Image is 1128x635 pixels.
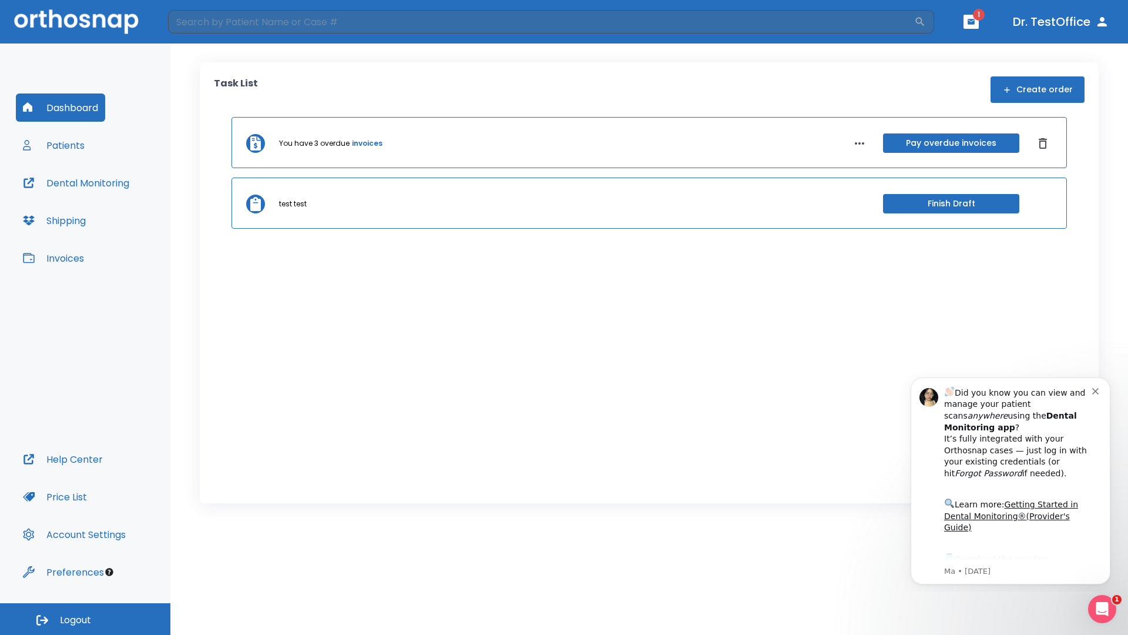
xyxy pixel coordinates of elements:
[14,9,139,34] img: Orthosnap
[104,567,115,577] div: Tooltip anchor
[1008,11,1114,32] button: Dr. TestOffice
[893,367,1128,591] iframe: Intercom notifications message
[214,76,258,103] p: Task List
[16,244,91,272] button: Invoices
[973,9,985,21] span: 1
[51,185,199,245] div: Download the app: | ​ Let us know if you need help getting started!
[991,76,1085,103] button: Create order
[16,131,92,159] button: Patients
[16,520,133,549] button: Account Settings
[1088,595,1116,623] iframe: Intercom live chat
[279,199,307,209] p: test test
[199,18,209,28] button: Dismiss notification
[16,558,111,586] button: Preferences
[352,138,382,149] a: invoices
[51,188,156,209] a: App Store
[279,138,350,149] p: You have 3 overdue
[60,614,91,627] span: Logout
[16,206,93,235] button: Shipping
[1112,595,1122,604] span: 1
[16,93,105,122] button: Dashboard
[883,194,1019,213] button: Finish Draft
[16,445,110,473] button: Help Center
[168,10,914,34] input: Search by Patient Name or Case #
[51,199,199,210] p: Message from Ma, sent 7w ago
[16,483,94,511] button: Price List
[16,169,136,197] button: Dental Monitoring
[1033,134,1052,153] button: Dismiss
[883,133,1019,153] button: Pay overdue invoices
